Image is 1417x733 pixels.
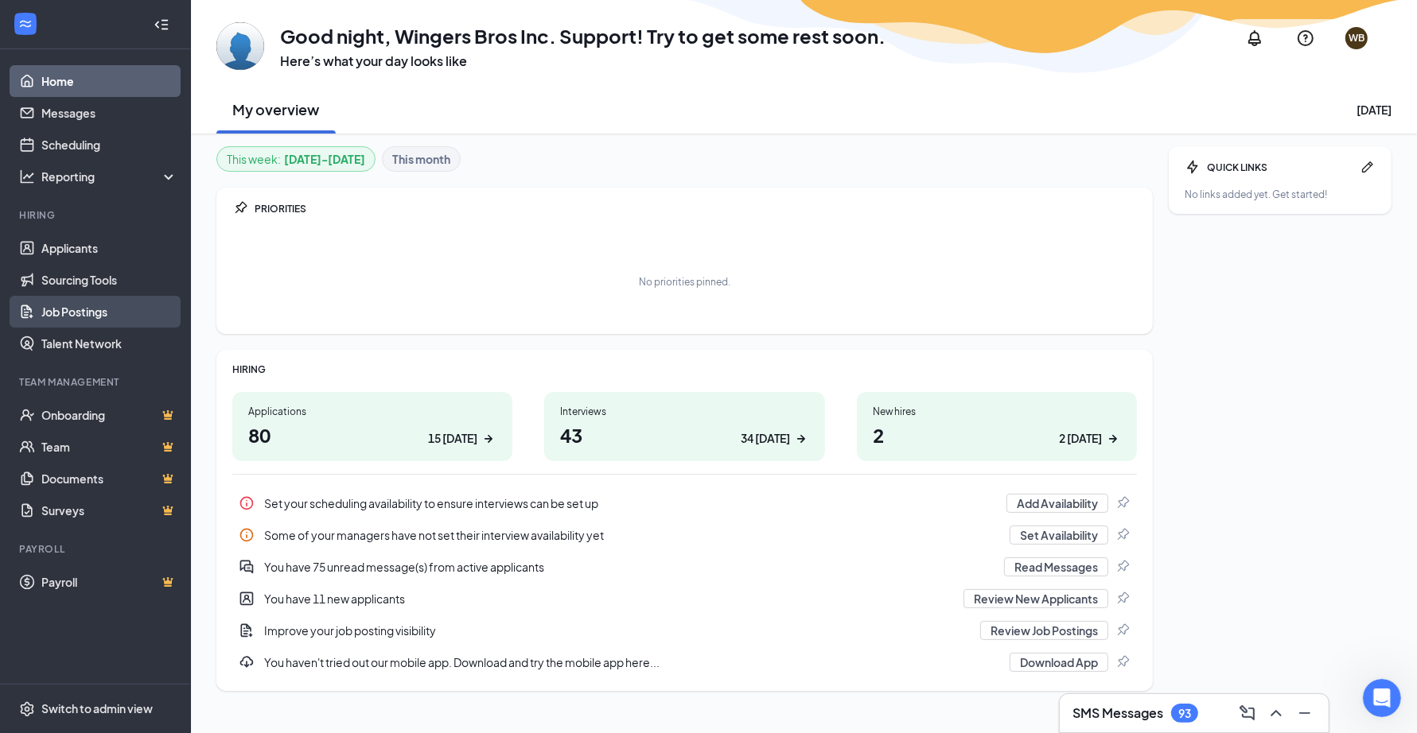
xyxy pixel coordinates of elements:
[481,431,496,447] svg: ArrowRight
[19,375,174,389] div: Team Management
[255,202,1137,215] div: PRIORITIES
[1115,654,1131,670] svg: Pin
[232,487,1137,519] div: Set your scheduling availability to ensure interviews can be set up
[232,646,1137,678] div: You haven't tried out our mobile app. Download and try the mobile app here...
[639,275,730,289] div: No priorities pinned.
[41,701,153,717] div: Switch to admin view
[544,392,824,461] a: Interviews4334 [DATE]ArrowRight
[280,52,886,70] h3: Here’s what your day looks like
[19,169,35,184] svg: Analysis
[1010,653,1108,672] button: Download App
[41,129,177,161] a: Scheduling
[216,22,264,70] img: Wingers Bros Inc. Support
[392,150,450,168] b: This month
[264,654,1000,670] div: You haven't tried out our mobile app. Download and try the mobile app here...
[232,615,1137,646] a: DocumentAddImprove your job posting visibilityReview Job PostingsPin
[1357,102,1392,118] div: [DATE]
[1360,159,1376,175] svg: Pen
[428,430,477,447] div: 15 [DATE]
[232,519,1137,551] a: InfoSome of your managers have not set their interview availability yetSet AvailabilityPin
[232,583,1137,615] a: UserEntityYou have 11 new applicantsReview New ApplicantsPin
[154,17,169,33] svg: Collapse
[232,646,1137,678] a: DownloadYou haven't tried out our mobile app. Download and try the mobile app here...Download AppPin
[1185,159,1201,175] svg: Bolt
[232,363,1137,376] div: HIRING
[264,527,1000,543] div: Some of your managers have not set their interview availability yet
[1267,704,1286,723] svg: ChevronUp
[239,559,255,575] svg: DoubleChatActive
[19,701,35,717] svg: Settings
[41,264,177,296] a: Sourcing Tools
[264,591,954,607] div: You have 11 new applicants
[1349,32,1364,45] div: WB
[980,621,1108,640] button: Review Job Postings
[264,495,997,511] div: Set your scheduling availability to ensure interviews can be set up
[1290,700,1316,726] button: Minimize
[1115,591,1131,607] svg: Pin
[41,232,177,264] a: Applicants
[41,328,177,359] a: Talent Network
[18,16,33,32] svg: WorkstreamLogo
[264,622,971,638] div: Improve your job posting visibility
[857,392,1137,461] a: New hires22 [DATE]ArrowRight
[1233,700,1259,726] button: ComposeMessage
[1059,430,1102,447] div: 2 [DATE]
[239,527,255,543] svg: Info
[1004,557,1108,576] button: Read Messages
[239,654,255,670] svg: Download
[239,495,255,511] svg: Info
[1245,29,1264,48] svg: Notifications
[41,463,177,494] a: DocumentsCrown
[239,591,255,607] svg: UserEntity
[264,559,995,575] div: You have 75 unread message(s) from active applicants
[232,551,1137,583] div: You have 75 unread message(s) from active applicants
[1115,495,1131,511] svg: Pin
[233,100,320,120] h2: My overview
[232,615,1137,646] div: Improve your job posting visibility
[232,487,1137,519] a: InfoSet your scheduling availability to ensure interviews can be set upAdd AvailabilityPin
[741,430,790,447] div: 34 [DATE]
[41,97,177,129] a: Messages
[1207,161,1353,174] div: QUICK LINKS
[873,405,1121,418] div: New hires
[1115,622,1131,638] svg: Pin
[41,399,177,431] a: OnboardingCrown
[232,200,248,216] svg: Pin
[248,405,496,418] div: Applications
[1072,704,1163,722] h3: SMS Messages
[1185,188,1376,201] div: No links added yet. Get started!
[232,392,512,461] a: Applications8015 [DATE]ArrowRight
[1363,679,1401,717] iframe: Intercom live chat
[19,208,174,222] div: Hiring
[1178,707,1191,720] div: 93
[793,431,809,447] svg: ArrowRight
[227,150,365,168] div: This week :
[239,622,255,638] svg: DocumentAdd
[1238,704,1257,723] svg: ComposeMessage
[248,421,496,448] h1: 80
[1105,431,1121,447] svg: ArrowRight
[232,583,1137,615] div: You have 11 new applicants
[41,65,177,97] a: Home
[873,421,1121,448] h1: 2
[284,150,365,168] b: [DATE] - [DATE]
[1295,704,1314,723] svg: Minimize
[963,589,1108,608] button: Review New Applicants
[41,169,178,184] div: Reporting
[560,421,808,448] h1: 43
[1006,494,1108,513] button: Add Availability
[41,431,177,463] a: TeamCrown
[280,22,886,49] h1: Good night, Wingers Bros Inc. Support! Try to get some rest soon.
[41,494,177,526] a: SurveysCrown
[1262,700,1287,726] button: ChevronUp
[41,566,177,598] a: PayrollCrown
[1010,526,1108,545] button: Set Availability
[1115,559,1131,575] svg: Pin
[41,296,177,328] a: Job Postings
[232,551,1137,583] a: DoubleChatActiveYou have 75 unread message(s) from active applicantsRead MessagesPin
[232,519,1137,551] div: Some of your managers have not set their interview availability yet
[19,542,174,556] div: Payroll
[1296,29,1315,48] svg: QuestionInfo
[560,405,808,418] div: Interviews
[1115,527,1131,543] svg: Pin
